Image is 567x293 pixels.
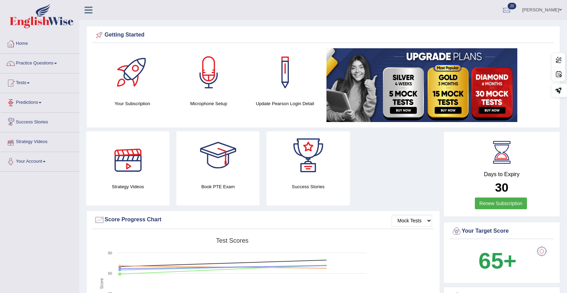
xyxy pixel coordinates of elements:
[451,226,552,236] div: Your Target Score
[0,73,79,91] a: Tests
[108,251,112,255] text: 90
[98,100,167,107] h4: Your Subscription
[266,183,350,190] h4: Success Stories
[86,183,169,190] h4: Strategy Videos
[326,48,517,122] img: small5.jpg
[94,30,552,40] div: Getting Started
[174,100,243,107] h4: Microphone Setup
[250,100,320,107] h4: Update Pearson Login Detail
[0,113,79,130] a: Success Stories
[475,198,527,209] a: Renew Subscription
[508,3,516,9] span: 20
[479,248,517,273] b: 65+
[451,171,552,178] h4: Days to Expiry
[0,34,79,51] a: Home
[176,183,260,190] h4: Book PTE Exam
[0,152,79,169] a: Your Account
[216,237,248,244] tspan: Test scores
[0,93,79,110] a: Predictions
[0,132,79,150] a: Strategy Videos
[495,181,508,194] b: 30
[99,278,104,289] tspan: Score
[0,54,79,71] a: Practice Questions
[108,271,112,275] text: 60
[94,215,432,225] div: Score Progress Chart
